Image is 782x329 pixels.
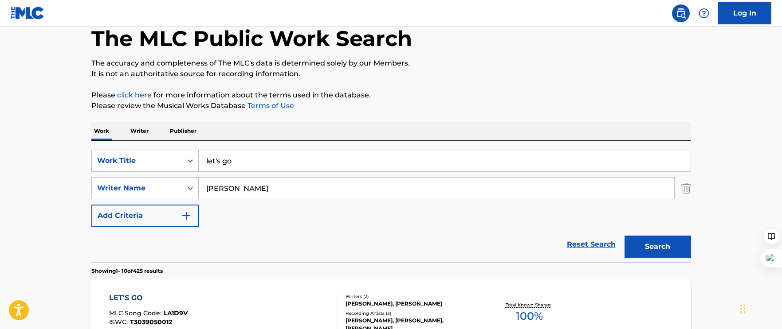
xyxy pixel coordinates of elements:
[672,4,690,22] a: Public Search
[562,235,620,254] a: Reset Search
[109,318,130,326] span: ISWC :
[164,309,188,317] span: LA1D9V
[695,4,713,22] div: Help
[91,101,691,111] p: Please review the Musical Works Database
[11,7,45,19] img: MLC Logo
[91,150,691,262] form: Search Form
[346,300,479,308] div: [PERSON_NAME], [PERSON_NAME]
[516,308,543,324] span: 100 %
[117,91,152,99] a: click here
[676,8,686,19] img: search
[91,25,412,52] h1: The MLC Public Work Search
[738,286,782,329] iframe: Chat Widget
[91,205,199,227] button: Add Criteria
[91,122,112,140] p: Work
[91,267,163,275] p: Showing 1 - 10 of 425 results
[128,122,151,140] p: Writer
[681,177,691,199] img: Delete Criterion
[97,155,177,166] div: Work Title
[346,310,479,317] div: Recording Artists ( 3 )
[740,295,746,322] div: Drag
[506,302,553,308] p: Total Known Shares:
[91,58,691,69] p: The accuracy and completeness of The MLC's data is determined solely by our Members.
[109,309,164,317] span: MLC Song Code :
[91,90,691,101] p: Please for more information about the terms used in the database.
[130,318,172,326] span: T3039050012
[346,293,479,300] div: Writers ( 2 )
[181,210,192,221] img: 9d2ae6d4665cec9f34b9.svg
[246,101,294,110] a: Terms of Use
[167,122,199,140] p: Publisher
[699,8,709,19] img: help
[91,69,691,79] p: It is not an authoritative source for recording information.
[625,236,691,258] button: Search
[109,293,188,303] div: LET'S GO
[718,2,771,24] a: Log In
[97,183,177,194] div: Writer Name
